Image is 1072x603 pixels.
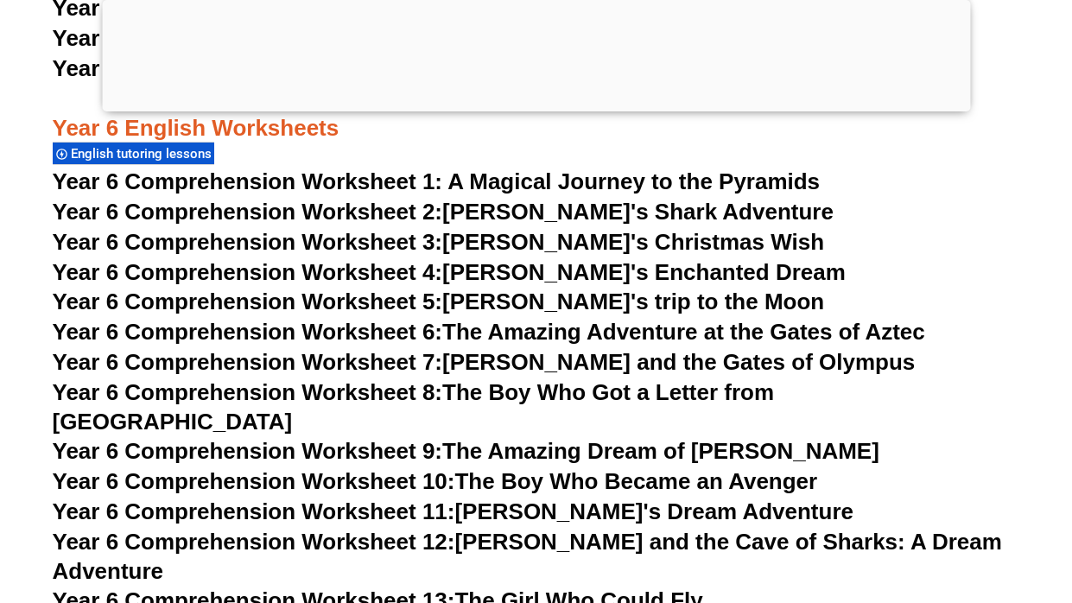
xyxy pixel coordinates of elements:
span: Year 6 Comprehension Worksheet 10: [53,468,455,494]
span: Year 6 Comprehension Worksheet 12: [53,529,455,555]
a: Year 6 Comprehension Worksheet 6:The Amazing Adventure at the Gates of Aztec [53,319,925,345]
a: Year 6 Comprehension Worksheet 1: A Magical Journey to the Pyramids [53,168,821,194]
a: Year 6 Comprehension Worksheet 10:The Boy Who Became an Avenger [53,468,818,494]
a: Year 6 Comprehension Worksheet 4:[PERSON_NAME]'s Enchanted Dream [53,259,846,285]
a: Year 6 Comprehension Worksheet 2:[PERSON_NAME]'s Shark Adventure [53,199,834,225]
span: Year 6 Comprehension Worksheet 9: [53,438,443,464]
a: Year 6 Comprehension Worksheet 9:The Amazing Dream of [PERSON_NAME] [53,438,879,464]
a: Year 5 Worksheet 25:Descriptive Writing [53,25,482,51]
h3: Year 6 English Worksheets [53,85,1020,143]
span: Year 6 Comprehension Worksheet 2: [53,199,443,225]
span: Year 6 Comprehension Worksheet 7: [53,349,443,375]
iframe: Chat Widget [986,444,1072,603]
a: Year 6 Comprehension Worksheet 5:[PERSON_NAME]'s trip to the Moon [53,289,825,314]
span: English tutoring lessons [71,146,217,162]
span: Year 6 Comprehension Worksheet 5: [53,289,443,314]
span: Year 5 Worksheet 26: [53,55,278,81]
a: Year 6 Comprehension Worksheet 7:[PERSON_NAME] and the Gates of Olympus [53,349,916,375]
span: Year 6 Comprehension Worksheet 3: [53,229,443,255]
span: Year 6 Comprehension Worksheet 4: [53,259,443,285]
div: English tutoring lessons [53,142,214,165]
a: Year 5 Worksheet 26:Synonym Word Choice [53,55,523,81]
a: Year 6 Comprehension Worksheet 11:[PERSON_NAME]'s Dream Adventure [53,498,853,524]
span: Year 6 Comprehension Worksheet 8: [53,379,443,405]
a: Year 6 Comprehension Worksheet 12:[PERSON_NAME] and the Cave of Sharks: A Dream Adventure [53,529,1002,584]
span: Year 6 Comprehension Worksheet 6: [53,319,443,345]
span: Year 5 Worksheet 25: [53,25,278,51]
a: Year 6 Comprehension Worksheet 3:[PERSON_NAME]'s Christmas Wish [53,229,825,255]
span: Year 6 Comprehension Worksheet 11: [53,498,455,524]
a: Year 6 Comprehension Worksheet 8:The Boy Who Got a Letter from [GEOGRAPHIC_DATA] [53,379,775,435]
